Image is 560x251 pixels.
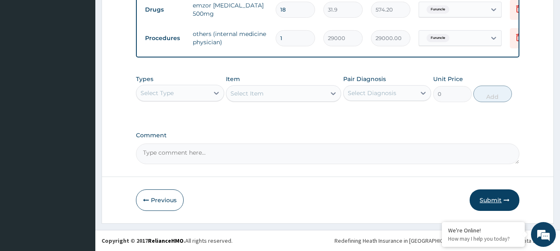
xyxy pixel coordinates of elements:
[141,2,189,17] td: Drugs
[473,86,512,102] button: Add
[141,89,174,97] div: Select Type
[189,26,272,50] td: others (internal medicine physician)
[148,237,184,244] a: RelianceHMO
[226,75,240,83] label: Item
[141,31,189,46] td: Procedures
[427,5,449,14] span: Furuncle
[48,74,114,157] span: We're online!
[470,189,519,211] button: Submit
[348,89,396,97] div: Select Diagnosis
[102,237,185,244] strong: Copyright © 2017 .
[136,4,156,24] div: Minimize live chat window
[136,189,184,211] button: Previous
[4,165,158,194] textarea: Type your message and hit 'Enter'
[433,75,463,83] label: Unit Price
[43,46,139,57] div: Chat with us now
[136,132,520,139] label: Comment
[15,41,34,62] img: d_794563401_company_1708531726252_794563401
[136,76,153,83] label: Types
[427,34,449,42] span: Furuncle
[343,75,386,83] label: Pair Diagnosis
[335,237,554,245] div: Redefining Heath Insurance in [GEOGRAPHIC_DATA] using Telemedicine and Data Science!
[448,235,519,242] p: How may I help you today?
[448,227,519,234] div: We're Online!
[95,230,560,251] footer: All rights reserved.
